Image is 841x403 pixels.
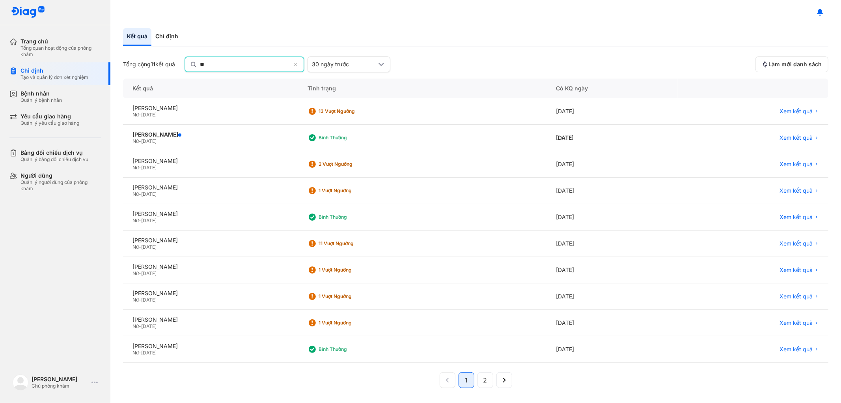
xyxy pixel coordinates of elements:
div: Bình thường [319,135,382,141]
span: [DATE] [141,323,157,329]
span: - [139,191,141,197]
span: Xem kết quả [779,266,813,274]
div: Yêu cầu giao hàng [21,113,79,120]
span: [DATE] [141,297,157,303]
div: Quản lý yêu cầu giao hàng [21,120,79,126]
button: 1 [459,372,474,388]
div: [PERSON_NAME] [132,184,289,191]
div: Chủ phòng khám [32,383,88,389]
span: Nữ [132,112,139,118]
span: Nữ [132,138,139,144]
div: 11 Vượt ngưỡng [319,240,382,247]
span: Làm mới danh sách [768,61,822,68]
span: Xem kết quả [779,240,813,247]
div: Chỉ định [151,28,182,46]
span: Xem kết quả [779,319,813,326]
span: [DATE] [141,217,157,223]
div: 13 Vượt ngưỡng [319,108,382,114]
span: - [139,138,141,144]
div: Tổng cộng kết quả [123,61,175,68]
div: [DATE] [546,310,678,336]
span: Nữ [132,244,139,250]
div: [PERSON_NAME] [132,316,289,323]
div: 1 Vượt ngưỡng [319,187,382,194]
span: Xem kết quả [779,134,813,141]
span: Xem kết quả [779,293,813,300]
img: logo [13,375,28,390]
div: Kết quả [123,79,298,98]
div: [PERSON_NAME] [32,376,88,383]
span: - [139,165,141,171]
span: Xem kết quả [779,187,813,194]
div: [DATE] [546,151,678,178]
div: Có KQ ngày [546,79,678,98]
span: Nữ [132,270,139,276]
span: Nữ [132,297,139,303]
span: Nữ [132,165,139,171]
button: Làm mới danh sách [755,56,828,72]
div: 30 ngày trước [312,61,377,68]
div: Bảng đối chiếu dịch vụ [21,149,88,156]
div: Kết quả [123,28,151,46]
div: [DATE] [546,178,678,204]
div: Bình thường [319,346,382,352]
div: Trang chủ [21,38,101,45]
div: [DATE] [546,125,678,151]
div: [PERSON_NAME] [132,290,289,297]
span: [DATE] [141,138,157,144]
span: [DATE] [141,244,157,250]
div: [DATE] [546,283,678,310]
span: [DATE] [141,350,157,356]
span: Nữ [132,323,139,329]
div: Chỉ định [21,67,88,74]
div: Quản lý người dùng của phòng khám [21,179,101,192]
span: - [139,244,141,250]
div: [PERSON_NAME] [132,131,289,138]
div: Tạo và quản lý đơn xét nghiệm [21,74,88,81]
div: Bệnh nhân [21,90,62,97]
span: [DATE] [141,270,157,276]
span: [DATE] [141,112,157,118]
button: 2 [477,372,493,388]
div: [PERSON_NAME] [132,157,289,165]
div: 1 Vượt ngưỡng [319,293,382,300]
div: Quản lý bệnh nhân [21,97,62,103]
span: Xem kết quả [779,214,813,221]
div: Người dùng [21,172,101,179]
div: [DATE] [546,98,678,125]
span: [DATE] [141,191,157,197]
span: Nữ [132,350,139,356]
span: - [139,350,141,356]
div: [DATE] [546,257,678,283]
span: - [139,217,141,223]
span: - [139,112,141,118]
div: [PERSON_NAME] [132,105,289,112]
span: Xem kết quả [779,161,813,168]
span: 11 [151,61,155,67]
span: - [139,297,141,303]
span: Nữ [132,217,139,223]
span: Xem kết quả [779,346,813,353]
div: [DATE] [546,204,678,231]
span: 1 [465,375,468,385]
div: 1 Vượt ngưỡng [319,320,382,326]
div: Quản lý bảng đối chiếu dịch vụ [21,156,88,163]
div: [DATE] [546,336,678,363]
div: [PERSON_NAME] [132,210,289,217]
span: - [139,323,141,329]
span: Nữ [132,191,139,197]
div: [PERSON_NAME] [132,263,289,270]
div: [PERSON_NAME] [132,237,289,244]
div: Tình trạng [298,79,546,98]
span: - [139,270,141,276]
img: logo [11,6,45,19]
div: [PERSON_NAME] [132,343,289,350]
div: Tổng quan hoạt động của phòng khám [21,45,101,58]
span: 2 [483,375,487,385]
span: [DATE] [141,165,157,171]
span: Xem kết quả [779,108,813,115]
div: Bình thường [319,214,382,220]
div: 2 Vượt ngưỡng [319,161,382,167]
div: 1 Vượt ngưỡng [319,267,382,273]
div: [DATE] [546,231,678,257]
